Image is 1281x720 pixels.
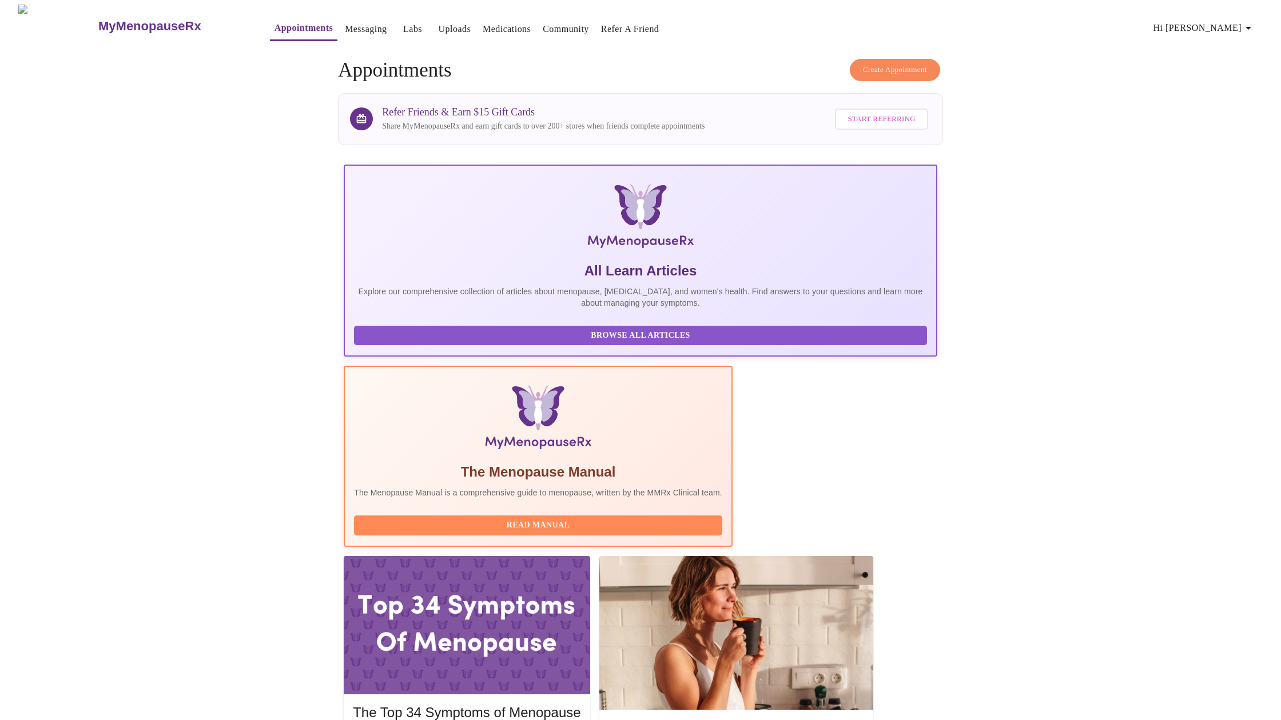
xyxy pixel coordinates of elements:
img: MyMenopauseRx Logo [443,184,838,253]
h5: All Learn Articles [354,262,927,280]
h3: Refer Friends & Earn $15 Gift Cards [382,106,705,118]
img: Menopause Manual [412,385,663,454]
span: Start Referring [848,113,915,126]
button: Create Appointment [850,59,940,81]
a: Appointments [274,20,333,36]
a: Community [543,21,589,37]
button: Read Manual [354,515,722,535]
button: Appointments [270,17,337,41]
a: Medications [483,21,531,37]
button: Start Referring [835,109,928,130]
a: Messaging [345,21,387,37]
span: Browse All Articles [365,329,916,343]
p: Explore our comprehensive collection of articles about menopause, [MEDICAL_DATA], and women's hea... [354,286,927,309]
button: Medications [478,18,535,41]
button: Hi [PERSON_NAME] [1149,17,1260,39]
span: Create Appointment [863,63,927,77]
a: Browse All Articles [354,330,930,339]
button: Uploads [434,18,476,41]
p: Share MyMenopauseRx and earn gift cards to over 200+ stores when friends complete appointments [382,121,705,132]
a: Labs [403,21,422,37]
a: Refer a Friend [601,21,659,37]
span: Hi [PERSON_NAME] [1153,20,1255,36]
a: Start Referring [832,103,930,135]
button: Community [538,18,594,41]
button: Messaging [340,18,391,41]
p: The Menopause Manual is a comprehensive guide to menopause, written by the MMRx Clinical team. [354,487,722,498]
a: MyMenopauseRx [97,6,247,46]
button: Labs [395,18,431,41]
a: Read Manual [354,519,725,529]
span: Read Manual [365,518,711,533]
h5: The Menopause Manual [354,463,722,481]
button: Refer a Friend [596,18,664,41]
button: Browse All Articles [354,326,927,346]
a: Uploads [439,21,471,37]
h3: MyMenopauseRx [98,19,201,34]
h4: Appointments [338,59,943,82]
img: MyMenopauseRx Logo [18,5,97,47]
